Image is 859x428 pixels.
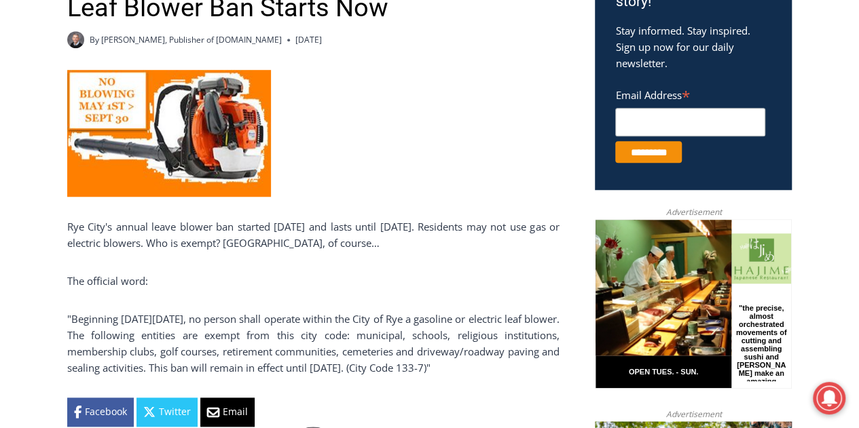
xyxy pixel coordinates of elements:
[67,31,84,48] a: Author image
[343,1,642,132] div: "[PERSON_NAME] and I covered the [DATE] Parade, which was a really eye opening experience as I ha...
[101,34,282,45] a: [PERSON_NAME], Publisher of [DOMAIN_NAME]
[67,218,560,251] p: Rye City's annual leave blower ban started [DATE] and lasts until [DATE]. Residents may not use g...
[4,140,133,191] span: Open Tues. - Sun. [PHONE_NUMBER]
[327,132,658,169] a: Intern @ [DOMAIN_NAME]
[67,311,560,376] p: "Beginning [DATE][DATE], no person shall operate within the City of Rye a gasoline or electric le...
[200,397,255,426] a: Email
[67,273,560,289] p: The official word:
[90,33,99,46] span: By
[652,408,735,421] span: Advertisement
[615,22,771,71] p: Stay informed. Stay inspired. Sign up now for our daily newsletter.
[295,33,322,46] time: [DATE]
[136,397,198,426] a: Twitter
[67,397,134,426] a: Facebook
[1,136,136,169] a: Open Tues. - Sun. [PHONE_NUMBER]
[67,70,271,197] img: No Blowing
[139,85,193,162] div: "the precise, almost orchestrated movements of cutting and assembling sushi and [PERSON_NAME] mak...
[615,81,765,106] label: Email Address
[355,135,629,166] span: Intern @ [DOMAIN_NAME]
[652,206,735,218] span: Advertisement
